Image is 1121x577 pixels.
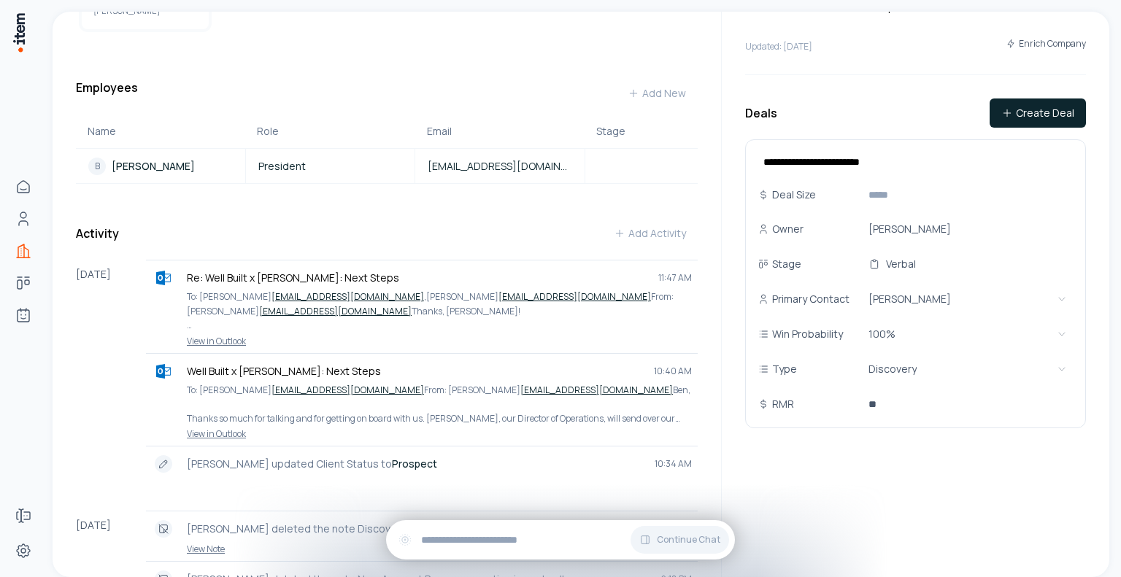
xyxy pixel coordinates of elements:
h3: Activity [76,225,119,242]
p: Type [772,362,797,376]
button: Enrich Company [1006,31,1086,57]
p: [PERSON_NAME] updated Client Status to [187,457,643,471]
span: 11:47 AM [658,272,692,284]
a: [EMAIL_ADDRESS][DOMAIN_NAME] [416,159,583,174]
p: RMR [772,397,794,411]
button: Continue Chat [631,526,729,554]
a: View in Outlook [152,428,692,440]
p: [PERSON_NAME] deleted the note Discovery Proposal Notes for EM [187,522,650,536]
button: Add New [616,79,698,108]
div: Name [88,124,234,139]
p: Thanks so much for talking and for getting on board with us. [PERSON_NAME], our Director of Opera... [187,411,692,426]
h3: Employees [76,79,138,108]
p: Primary Contact [772,292,850,306]
a: View Note [152,543,692,555]
span: Continue Chat [657,534,720,546]
a: B[PERSON_NAME] [77,158,244,175]
a: People [9,204,38,233]
p: Re: Well Built x [PERSON_NAME]: Next Steps [187,271,647,285]
a: Companies [9,236,38,266]
a: View in Outlook [152,336,692,347]
p: To: [PERSON_NAME] From: [PERSON_NAME] Ben, [187,383,692,398]
a: Forms [9,501,38,530]
div: Role [257,124,403,139]
p: Deal Size [772,187,816,202]
a: President [247,159,414,174]
div: [DATE] [76,260,146,481]
p: Well Built x [PERSON_NAME]: Next Steps [187,364,642,379]
p: Updated: [DATE] [745,41,812,53]
a: Deals [9,268,38,298]
span: 10:34 AM [655,458,692,470]
a: Agents [9,301,38,330]
div: Email [427,124,573,139]
p: To: [PERSON_NAME] ,[PERSON_NAME] From: [PERSON_NAME] Thanks, [PERSON_NAME]! [187,290,692,318]
img: outlook logo [156,271,171,285]
p: Owner [772,222,804,236]
p: [PERSON_NAME] [112,159,195,174]
img: outlook logo [156,364,171,379]
a: [EMAIL_ADDRESS][DOMAIN_NAME] [520,384,673,396]
a: [EMAIL_ADDRESS][DOMAIN_NAME] [498,290,651,303]
p: Win Probability [772,327,843,341]
a: Settings [9,536,38,565]
a: Home [9,172,38,201]
strong: Prospect [392,457,437,470]
p: Stage [772,257,801,271]
div: B [88,158,106,175]
a: [EMAIL_ADDRESS][DOMAIN_NAME] [271,290,424,303]
div: Continue Chat [386,520,735,559]
a: [EMAIL_ADDRESS][DOMAIN_NAME] [259,305,412,317]
img: Item Brain Logo [12,12,26,53]
h3: Deals [745,104,777,122]
span: President [258,159,306,174]
button: Add Activity [602,219,698,248]
div: Stage [596,124,686,139]
button: Create Deal [990,98,1086,128]
a: [EMAIL_ADDRESS][DOMAIN_NAME] [271,384,424,396]
span: 10:40 AM [654,365,692,377]
span: [EMAIL_ADDRESS][DOMAIN_NAME] [428,159,571,174]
